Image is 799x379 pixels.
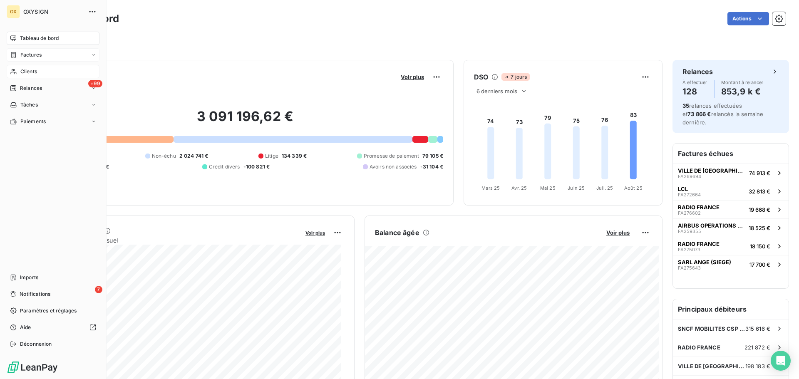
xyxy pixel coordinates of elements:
a: Tâches [7,98,99,111]
button: RADIO FRANCEFA27660219 668 € [673,200,789,218]
span: 7 [95,286,102,293]
button: Voir plus [303,229,328,236]
h2: 3 091 196,62 € [47,108,443,133]
h6: Factures échues [673,144,789,163]
span: Crédit divers [209,163,240,171]
span: 315 616 € [745,325,770,332]
span: OXYSIGN [23,8,83,15]
button: RADIO FRANCEFA27507318 150 € [673,237,789,255]
span: RADIO FRANCE [678,344,720,351]
span: 7 jours [501,73,529,81]
button: Voir plus [604,229,632,236]
span: Non-échu [152,152,176,160]
tspan: Mars 25 [481,185,500,191]
h6: Principaux débiteurs [673,299,789,319]
span: LCL [678,186,688,192]
span: Chiffre d'affaires mensuel [47,236,300,245]
span: Litige [265,152,278,160]
span: FA269694 [678,174,701,179]
span: RADIO FRANCE [678,240,720,247]
span: Montant à relancer [721,80,764,85]
div: OX [7,5,20,18]
span: FA276602 [678,211,701,216]
span: Paiements [20,118,46,125]
a: Factures [7,48,99,62]
h6: DSO [474,72,488,82]
div: Open Intercom Messenger [771,351,791,371]
span: 2 024 741 € [179,152,208,160]
h4: 853,9 k € [721,85,764,98]
span: Avoirs non associés [370,163,417,171]
span: Voir plus [606,229,630,236]
span: Promesse de paiement [364,152,419,160]
span: 221 872 € [744,344,770,351]
a: Aide [7,321,99,334]
span: 32 813 € [749,188,770,195]
button: Voir plus [398,73,427,81]
tspan: Juin 25 [568,185,585,191]
h6: Relances [682,67,713,77]
span: Déconnexion [20,340,52,348]
button: SARL ANGE (SIEGE)FA27564317 700 € [673,255,789,273]
span: Imports [20,274,38,281]
span: Tableau de bord [20,35,59,42]
span: Notifications [20,290,50,298]
span: Aide [20,324,31,331]
span: RADIO FRANCE [678,204,720,211]
span: Tâches [20,101,38,109]
span: 198 183 € [745,363,770,369]
span: 74 913 € [749,170,770,176]
tspan: Avr. 25 [511,185,527,191]
span: SNCF MOBILITES CSP CFO [678,325,745,332]
span: Voir plus [305,230,325,236]
a: Paramètres et réglages [7,304,99,317]
button: VILLE DE [GEOGRAPHIC_DATA]FA26969474 913 € [673,163,789,182]
a: Imports [7,271,99,284]
span: AIRBUS OPERATIONS GMBH [678,222,745,229]
button: Actions [727,12,769,25]
span: Clients [20,68,37,75]
a: Paiements [7,115,99,128]
span: 73 866 € [687,111,711,117]
span: Factures [20,51,42,59]
button: AIRBUS OPERATIONS GMBHFA25935518 525 € [673,218,789,237]
span: FA272664 [678,192,701,197]
span: +99 [88,80,102,87]
span: 79 105 € [422,152,443,160]
tspan: Mai 25 [540,185,556,191]
span: VILLE DE [GEOGRAPHIC_DATA] [678,167,746,174]
span: FA259355 [678,229,701,234]
a: Clients [7,65,99,78]
span: 19 668 € [749,206,770,213]
span: Voir plus [401,74,424,80]
tspan: Juil. 25 [596,185,613,191]
span: 35 [682,102,689,109]
span: relances effectuées et relancés la semaine dernière. [682,102,763,126]
h6: Balance âgée [375,228,419,238]
span: -100 821 € [243,163,270,171]
span: VILLE DE [GEOGRAPHIC_DATA] [678,363,745,369]
span: 18 525 € [749,225,770,231]
a: +99Relances [7,82,99,95]
span: 134 339 € [282,152,307,160]
span: 18 150 € [750,243,770,250]
span: 17 700 € [749,261,770,268]
h4: 128 [682,85,707,98]
span: FA275643 [678,265,701,270]
span: 6 derniers mois [476,88,517,94]
span: -31 104 € [420,163,443,171]
span: Relances [20,84,42,92]
img: Logo LeanPay [7,361,58,374]
span: SARL ANGE (SIEGE) [678,259,731,265]
span: Paramètres et réglages [20,307,77,315]
tspan: Août 25 [624,185,643,191]
span: À effectuer [682,80,707,85]
button: LCLFA27266432 813 € [673,182,789,200]
span: FA275073 [678,247,700,252]
a: Tableau de bord [7,32,99,45]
